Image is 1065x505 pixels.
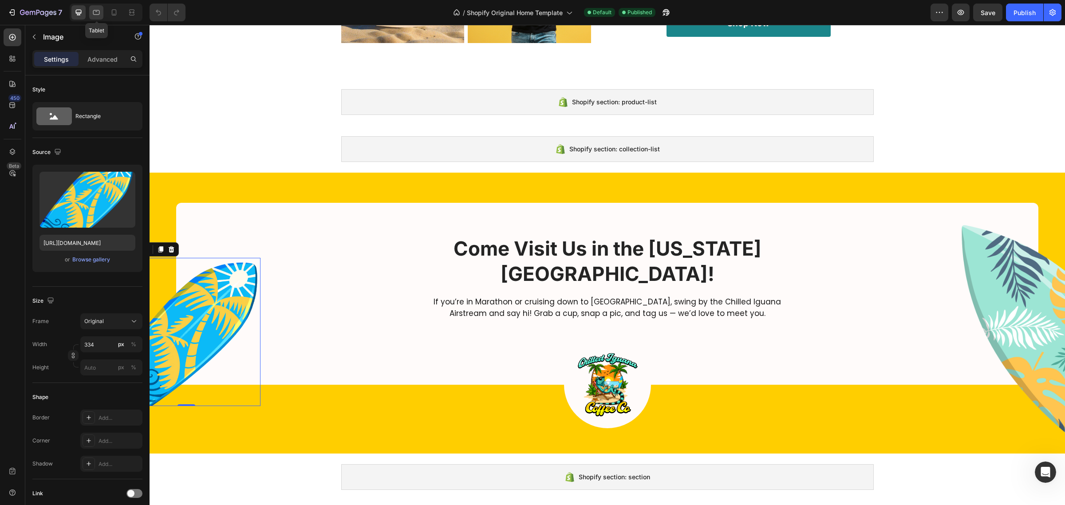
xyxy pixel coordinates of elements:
[104,14,122,32] img: Profile image for Nathan
[32,437,50,445] div: Corner
[87,14,105,32] img: Profile image for Alice
[87,55,118,64] p: Advanced
[32,414,50,422] div: Border
[99,460,140,468] div: Add...
[627,8,652,16] span: Published
[13,146,165,163] a: ❓Visit Help center
[18,112,148,121] div: Send us a message
[131,363,136,371] div: %
[13,163,165,179] a: Watch Youtube tutorials
[32,295,56,307] div: Size
[18,183,149,192] div: Join community
[422,72,507,83] span: Shopify section: product-list
[9,104,169,138] div: Send us a messageWe typically reply in under 30 minutes
[13,179,165,196] a: Join community
[32,317,49,325] label: Frame
[18,166,149,176] div: Watch Youtube tutorials
[18,63,160,78] p: Hi there,
[128,362,139,373] button: px
[72,256,110,264] div: Browse gallery
[99,437,140,445] div: Add...
[118,363,124,371] div: px
[463,8,465,17] span: /
[467,8,563,17] span: Shopify Original Home Template
[32,460,53,468] div: Shadow
[32,86,45,94] div: Style
[7,162,21,170] div: Beta
[1035,462,1056,483] iframe: Intercom live chat
[18,212,159,221] h2: 💡 Share your ideas
[4,4,66,21] button: 7
[8,95,21,102] div: 450
[973,4,1002,21] button: Save
[797,197,1009,409] img: gempages_578539535919481575-43e7026b-cc70-49a5-b035-743638372481.png
[58,7,62,18] p: 7
[270,272,646,294] p: If you’re in Marathon or cruising down to [GEOGRAPHIC_DATA], swing by the Chilled Iguana Airstrea...
[1006,4,1043,21] button: Publish
[420,119,510,130] span: Shopify section: collection-list
[72,255,110,264] button: Browse gallery
[44,55,69,64] p: Settings
[118,340,124,348] div: px
[32,363,49,371] label: Height
[39,172,135,228] img: preview-image
[150,4,185,21] div: Undo/Redo
[18,78,160,93] p: How can we help?
[425,327,491,393] img: gempages_578539535919481575-f1404652-6485-4485-b893-9885c31ca328.png
[128,339,139,350] button: px
[304,212,612,261] strong: Come Visit Us in the [US_STATE][GEOGRAPHIC_DATA]!
[18,150,149,159] div: ❓Visit Help center
[131,340,136,348] div: %
[80,359,142,375] input: px%
[89,277,177,312] button: Messages
[118,299,149,305] span: Messages
[18,121,148,130] div: We typically reply in under 30 minutes
[99,414,140,422] div: Add...
[121,14,138,32] img: Profile image for Tony
[429,447,501,458] span: Shopify section: section
[80,336,142,352] input: px%
[32,393,48,401] div: Shape
[39,235,135,251] input: https://example.com/image.jpg
[593,8,611,16] span: Default
[34,299,54,305] span: Home
[43,32,118,42] p: Image
[18,225,159,234] div: Suggest features or report bugs here.
[32,146,63,158] div: Source
[32,340,47,348] label: Width
[75,106,130,126] div: Rectangle
[1014,8,1036,17] div: Publish
[80,313,142,329] button: Original
[116,339,126,350] button: %
[981,9,995,16] span: Save
[84,317,104,325] span: Original
[32,489,43,497] div: Link
[153,14,169,30] div: Close
[18,237,159,255] button: Send Feedback
[65,254,70,265] span: or
[116,362,126,373] button: %
[150,25,1065,505] iframe: Design area
[18,19,69,29] img: logo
